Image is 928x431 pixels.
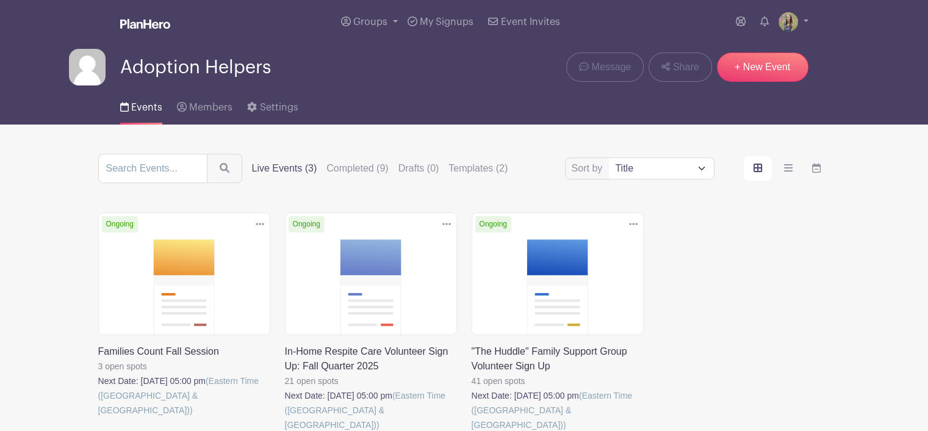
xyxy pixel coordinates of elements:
[189,103,232,112] span: Members
[353,17,387,27] span: Groups
[120,57,271,78] span: Adoption Helpers
[252,161,317,176] label: Live Events (3)
[326,161,388,176] label: Completed (9)
[120,19,170,29] img: logo_white-6c42ec7e38ccf1d336a20a19083b03d10ae64f83f12c07503d8b9e83406b4c7d.svg
[572,161,606,176] label: Sort by
[131,103,162,112] span: Events
[98,154,207,183] input: Search Events...
[252,161,508,176] div: filters
[591,60,631,74] span: Message
[717,53,808,82] a: + New Event
[744,156,830,181] div: order and view
[398,161,439,176] label: Drafts (0)
[120,85,162,125] a: Events
[649,53,711,82] a: Share
[501,17,560,27] span: Event Invites
[673,60,699,74] span: Share
[260,103,298,112] span: Settings
[247,85,298,125] a: Settings
[448,161,508,176] label: Templates (2)
[420,17,473,27] span: My Signups
[566,53,644,82] a: Message
[177,85,232,125] a: Members
[69,49,106,85] img: default-ce2991bfa6775e67f084385cd625a349d9dcbb7a52a09fb2fda1e96e2d18dcdb.png
[779,12,798,32] img: IMG_0582.jpg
